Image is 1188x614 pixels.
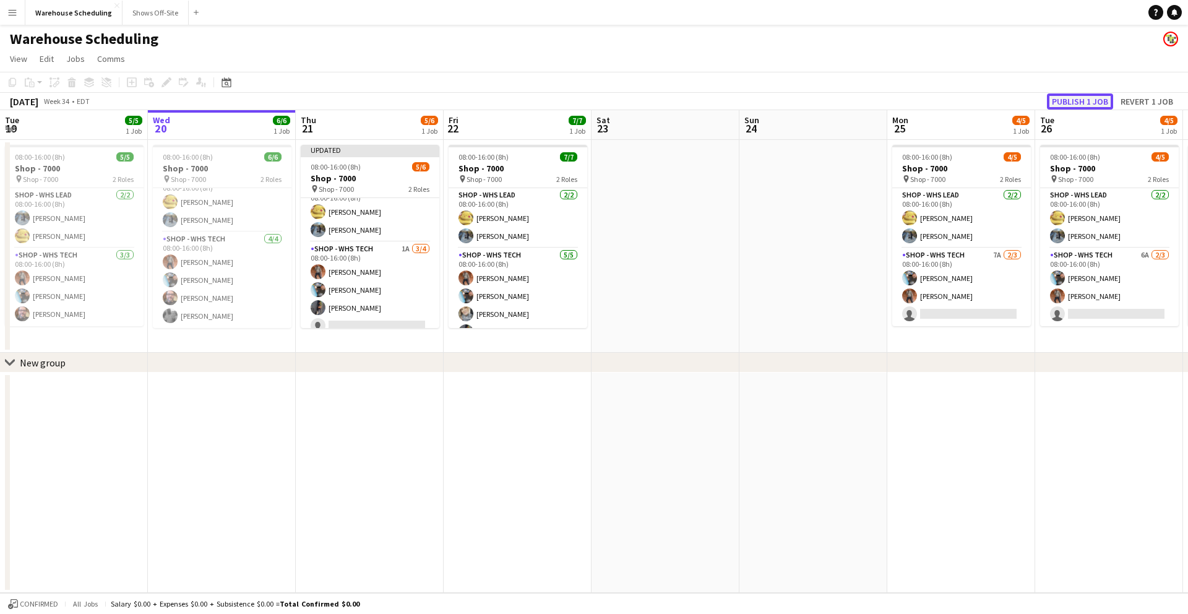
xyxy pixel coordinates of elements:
[61,51,90,67] a: Jobs
[1000,175,1021,184] span: 2 Roles
[449,248,587,362] app-card-role: Shop - WHS Tech5/508:00-16:00 (8h)[PERSON_NAME][PERSON_NAME][PERSON_NAME][PERSON_NAME]
[408,184,429,194] span: 2 Roles
[116,152,134,162] span: 5/5
[20,357,66,369] div: New group
[910,175,945,184] span: Shop - 7000
[892,115,908,126] span: Mon
[890,121,908,136] span: 25
[1163,32,1178,46] app-user-avatar: Labor Coordinator
[5,163,144,174] h3: Shop - 7000
[467,175,502,184] span: Shop - 7000
[1151,152,1169,162] span: 4/5
[319,184,354,194] span: Shop - 7000
[153,232,291,328] app-card-role: Shop - WHS Tech4/408:00-16:00 (8h)[PERSON_NAME][PERSON_NAME][PERSON_NAME][PERSON_NAME]
[447,121,458,136] span: 22
[311,162,361,171] span: 08:00-16:00 (8h)
[113,175,134,184] span: 2 Roles
[1116,93,1178,110] button: Revert 1 job
[153,115,170,126] span: Wed
[556,175,577,184] span: 2 Roles
[569,116,586,125] span: 7/7
[153,163,291,174] h3: Shop - 7000
[163,152,213,162] span: 08:00-16:00 (8h)
[25,1,123,25] button: Warehouse Scheduling
[1040,145,1179,326] app-job-card: 08:00-16:00 (8h)4/5Shop - 7000 Shop - 70002 RolesShop - WHS Lead2/208:00-16:00 (8h)[PERSON_NAME][...
[280,599,359,608] span: Total Confirmed $0.00
[301,173,439,184] h3: Shop - 7000
[560,152,577,162] span: 7/7
[5,248,144,326] app-card-role: Shop - WHS Tech3/308:00-16:00 (8h)[PERSON_NAME][PERSON_NAME][PERSON_NAME]
[5,188,144,248] app-card-role: Shop - WHS Lead2/208:00-16:00 (8h)[PERSON_NAME][PERSON_NAME]
[892,188,1031,248] app-card-role: Shop - WHS Lead2/208:00-16:00 (8h)[PERSON_NAME][PERSON_NAME]
[742,121,759,136] span: 24
[1047,93,1113,110] button: Publish 1 job
[569,126,585,136] div: 1 Job
[10,30,158,48] h1: Warehouse Scheduling
[301,115,316,126] span: Thu
[260,175,282,184] span: 2 Roles
[126,126,142,136] div: 1 Job
[92,51,130,67] a: Comms
[66,53,85,64] span: Jobs
[264,152,282,162] span: 6/6
[97,53,125,64] span: Comms
[10,53,27,64] span: View
[35,51,59,67] a: Edit
[299,121,316,136] span: 21
[3,121,19,136] span: 19
[421,126,437,136] div: 1 Job
[151,121,170,136] span: 20
[412,162,429,171] span: 5/6
[1013,126,1029,136] div: 1 Job
[6,597,60,611] button: Confirmed
[125,116,142,125] span: 5/5
[23,175,58,184] span: Shop - 7000
[301,182,439,242] app-card-role: Shop - WHS Lead2/208:00-16:00 (8h)[PERSON_NAME][PERSON_NAME]
[595,121,610,136] span: 23
[596,115,610,126] span: Sat
[5,51,32,67] a: View
[449,188,587,248] app-card-role: Shop - WHS Lead2/208:00-16:00 (8h)[PERSON_NAME][PERSON_NAME]
[20,600,58,608] span: Confirmed
[1004,152,1021,162] span: 4/5
[301,145,439,155] div: Updated
[1040,188,1179,248] app-card-role: Shop - WHS Lead2/208:00-16:00 (8h)[PERSON_NAME][PERSON_NAME]
[1012,116,1030,125] span: 4/5
[301,242,439,338] app-card-role: Shop - WHS Tech1A3/408:00-16:00 (8h)[PERSON_NAME][PERSON_NAME][PERSON_NAME]
[41,97,72,106] span: Week 34
[458,152,509,162] span: 08:00-16:00 (8h)
[77,97,90,106] div: EDT
[1058,175,1093,184] span: Shop - 7000
[301,145,439,328] app-job-card: Updated08:00-16:00 (8h)5/6Shop - 7000 Shop - 70002 RolesShop - WHS Lead2/208:00-16:00 (8h)[PERSON...
[71,599,100,608] span: All jobs
[273,116,290,125] span: 6/6
[40,53,54,64] span: Edit
[153,172,291,232] app-card-role: Shop - WHS Lead2/208:00-16:00 (8h)[PERSON_NAME][PERSON_NAME]
[902,152,952,162] span: 08:00-16:00 (8h)
[892,163,1031,174] h3: Shop - 7000
[1050,152,1100,162] span: 08:00-16:00 (8h)
[171,175,206,184] span: Shop - 7000
[449,163,587,174] h3: Shop - 7000
[5,145,144,326] app-job-card: 08:00-16:00 (8h)5/5Shop - 7000 Shop - 70002 RolesShop - WHS Lead2/208:00-16:00 (8h)[PERSON_NAME][...
[1160,116,1177,125] span: 4/5
[1038,121,1054,136] span: 26
[153,145,291,328] app-job-card: 08:00-16:00 (8h)6/6Shop - 7000 Shop - 70002 RolesShop - WHS Lead2/208:00-16:00 (8h)[PERSON_NAME][...
[123,1,189,25] button: Shows Off-Site
[1040,248,1179,326] app-card-role: Shop - WHS Tech6A2/308:00-16:00 (8h)[PERSON_NAME][PERSON_NAME]
[744,115,759,126] span: Sun
[892,248,1031,326] app-card-role: Shop - WHS Tech7A2/308:00-16:00 (8h)[PERSON_NAME][PERSON_NAME]
[5,115,19,126] span: Tue
[273,126,290,136] div: 1 Job
[10,95,38,108] div: [DATE]
[449,145,587,328] app-job-card: 08:00-16:00 (8h)7/7Shop - 7000 Shop - 70002 RolesShop - WHS Lead2/208:00-16:00 (8h)[PERSON_NAME][...
[1040,115,1054,126] span: Tue
[449,115,458,126] span: Fri
[892,145,1031,326] app-job-card: 08:00-16:00 (8h)4/5Shop - 7000 Shop - 70002 RolesShop - WHS Lead2/208:00-16:00 (8h)[PERSON_NAME][...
